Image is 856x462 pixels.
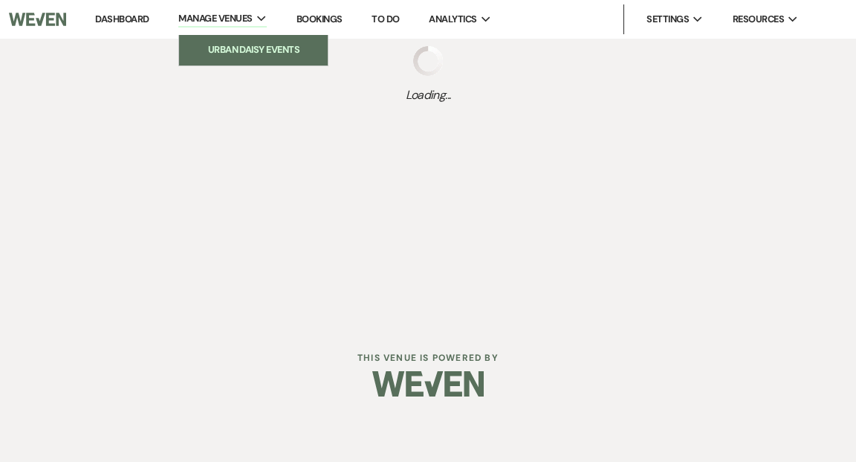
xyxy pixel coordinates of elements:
[733,12,784,27] span: Resources
[406,86,451,104] span: Loading...
[372,13,399,25] a: To Do
[187,42,320,57] li: Urban Daisy Events
[429,12,476,27] span: Analytics
[372,358,484,410] img: Weven Logo
[95,13,149,25] a: Dashboard
[413,46,443,76] img: loading spinner
[179,35,328,65] a: Urban Daisy Events
[178,11,252,26] span: Manage Venues
[646,12,689,27] span: Settings
[296,13,343,25] a: Bookings
[9,4,66,35] img: Weven Logo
